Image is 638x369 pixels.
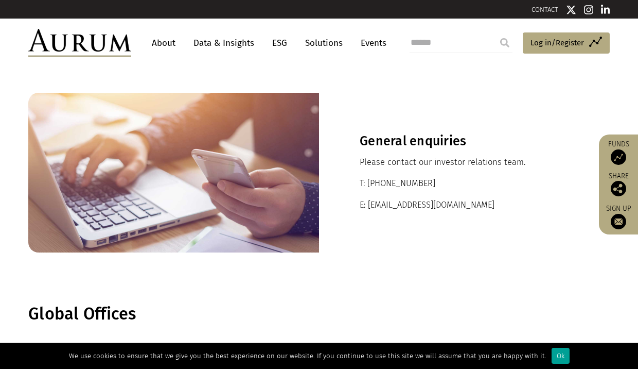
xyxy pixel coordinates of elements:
p: E: [EMAIL_ADDRESS][DOMAIN_NAME] [360,198,569,212]
h3: General enquiries [360,133,569,149]
img: Instagram icon [584,5,593,15]
img: Linkedin icon [601,5,610,15]
h1: Global Offices [28,304,607,324]
a: Log in/Register [523,32,610,54]
a: Events [356,33,386,53]
span: Log in/Register [530,37,584,49]
img: Twitter icon [566,5,576,15]
a: CONTACT [531,6,558,13]
a: Data & Insights [188,33,259,53]
p: Please contact our investor relations team. [360,156,569,169]
img: Sign up to our newsletter [611,214,626,229]
img: Aurum [28,29,131,57]
img: Share this post [611,181,626,196]
a: Solutions [300,33,348,53]
div: Share [604,173,633,196]
p: T: [PHONE_NUMBER] [360,177,569,190]
a: About [147,33,181,53]
input: Submit [494,32,515,53]
a: Funds [604,140,633,165]
img: Access Funds [611,149,626,165]
a: ESG [267,33,292,53]
a: Sign up [604,204,633,229]
div: Ok [552,348,570,364]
